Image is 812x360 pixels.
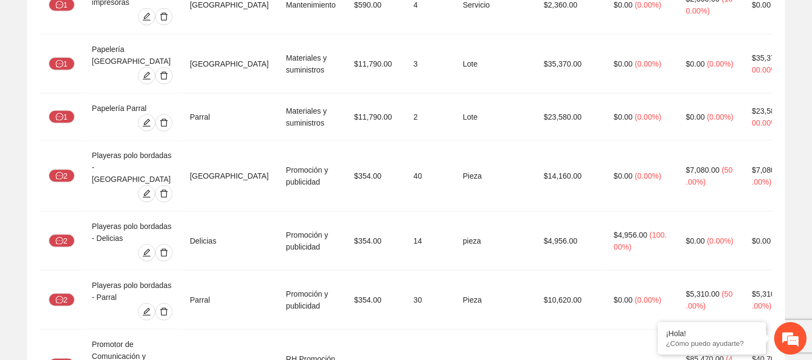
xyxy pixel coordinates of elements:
span: message [56,1,63,10]
span: ( 0.00% ) [707,237,734,245]
div: Playeras polo bordadas - Delicias [92,220,173,244]
div: Papelería Parral [92,102,173,114]
span: edit [138,119,155,127]
td: $11,790.00 [346,35,405,94]
div: ¡Hola! [666,329,758,338]
span: $0.00 [752,237,771,245]
span: ( 0.00% ) [635,1,661,9]
button: delete [155,8,173,25]
span: ( 0.00% ) [635,296,661,304]
span: Estamos en línea. [63,118,149,227]
td: Promoción y publicidad [278,271,346,330]
td: Pieza [454,141,536,212]
span: $0.00 [752,1,771,9]
span: $0.00 [613,296,632,304]
span: $4,956.00 [613,231,647,239]
td: $14,160.00 [535,141,605,212]
span: $23,580.00 [752,107,790,115]
td: 2 [405,94,454,141]
button: message2 [49,169,75,182]
td: [GEOGRAPHIC_DATA] [181,141,278,212]
td: Lote [454,94,536,141]
td: Materiales y suministros [278,35,346,94]
td: Pieza [454,271,536,330]
span: delete [156,307,172,316]
td: Parral [181,94,278,141]
button: edit [138,114,155,132]
span: message [56,296,63,305]
span: message [56,237,63,246]
td: Parral [181,271,278,330]
td: Promoción y publicidad [278,212,346,271]
td: pieza [454,212,536,271]
span: edit [138,307,155,316]
span: $0.00 [686,113,705,121]
span: $0.00 [613,60,632,68]
td: $354.00 [346,212,405,271]
td: $354.00 [346,141,405,212]
button: delete [155,67,173,84]
div: Chatee con nosotros ahora [56,55,182,69]
span: ( 0.00% ) [635,113,661,121]
span: ( 0.00% ) [707,60,734,68]
span: $0.00 [613,1,632,9]
span: $0.00 [686,237,705,245]
td: $354.00 [346,271,405,330]
span: $0.00 [613,113,632,121]
button: delete [155,303,173,320]
td: $4,956.00 [535,212,605,271]
span: ( 0.00% ) [707,113,734,121]
td: $23,580.00 [535,94,605,141]
button: message2 [49,234,75,247]
td: 30 [405,271,454,330]
td: $35,370.00 [535,35,605,94]
td: [GEOGRAPHIC_DATA] [181,35,278,94]
span: delete [156,12,172,21]
button: delete [155,244,173,261]
span: ( 0.00% ) [635,60,661,68]
span: $0.00 [686,60,705,68]
div: Playeras polo bordadas - [GEOGRAPHIC_DATA] [92,149,173,185]
button: edit [138,303,155,320]
td: 14 [405,212,454,271]
button: message1 [49,110,75,123]
span: $7,080.00 [686,166,719,174]
p: ¿Cómo puedo ayudarte? [666,339,758,348]
span: delete [156,71,172,80]
td: Delicias [181,212,278,271]
div: Papelería [GEOGRAPHIC_DATA] [92,43,173,67]
span: delete [156,119,172,127]
span: delete [156,248,172,257]
span: message [56,113,63,122]
button: edit [138,185,155,202]
span: edit [138,248,155,257]
span: edit [138,71,155,80]
button: message2 [49,293,75,306]
button: delete [155,114,173,132]
td: Promoción y publicidad [278,141,346,212]
button: delete [155,185,173,202]
span: $5,310.00 [752,290,785,298]
td: 40 [405,141,454,212]
span: $5,310.00 [686,290,719,298]
div: Playeras polo bordadas - Parral [92,279,173,303]
span: edit [138,189,155,198]
td: $11,790.00 [346,94,405,141]
div: Minimizar ventana de chat en vivo [177,5,203,31]
button: edit [138,244,155,261]
button: edit [138,8,155,25]
span: $7,080.00 [752,166,785,174]
td: Lote [454,35,536,94]
td: Materiales y suministros [278,94,346,141]
button: message1 [49,57,75,70]
button: edit [138,67,155,84]
span: $35,370.00 [752,54,790,62]
textarea: Escriba su mensaje y pulse “Intro” [5,243,206,280]
td: 3 [405,35,454,94]
td: $10,620.00 [535,271,605,330]
span: ( 0.00% ) [635,172,661,180]
span: message [56,60,63,69]
span: delete [156,189,172,198]
span: $0.00 [613,172,632,180]
span: message [56,172,63,181]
